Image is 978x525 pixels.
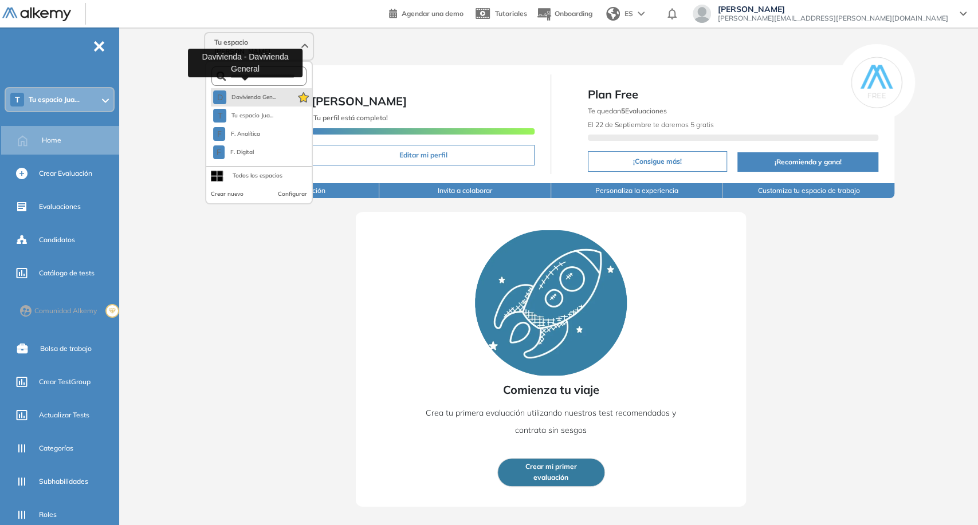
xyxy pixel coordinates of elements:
span: Crear Evaluación [39,168,92,179]
button: Onboarding [536,2,592,26]
b: 22 de Septiembre [595,120,651,129]
span: Tu espacio Jua... [231,111,273,120]
span: F [217,148,221,157]
p: Crea tu primera evaluación utilizando nuestros test recomendados y contrata sin sesgos [413,404,689,439]
button: FF. Analítica [213,127,261,141]
span: [PERSON_NAME][EMAIL_ADDRESS][PERSON_NAME][DOMAIN_NAME] [718,14,948,23]
button: Editar mi perfil [312,145,535,165]
span: [PERSON_NAME] [312,94,407,108]
a: Agendar una demo [389,6,464,19]
button: Personaliza la experiencia [551,183,723,198]
span: Categorías [39,443,73,453]
span: Subhabilidades [39,476,88,487]
span: Candidatos [39,235,75,245]
button: FF. Digital [213,145,255,159]
button: Configurar [278,190,307,199]
span: Crear TestGroup [39,377,91,387]
span: evaluación [533,472,568,483]
span: F. Digital [229,148,255,157]
span: F [217,129,222,139]
span: Actualizar Tests [39,410,89,420]
button: Invita a colaborar [379,183,551,198]
img: Logo [2,7,71,22]
b: 5 [621,106,625,115]
span: Tu espacio Jua... [29,95,80,104]
span: Evaluaciones [39,202,81,212]
span: Comienza tu viaje [503,381,599,398]
span: Onboarding [555,9,592,18]
img: arrow [638,11,645,16]
span: Tu espacio [PERSON_NAME] [214,38,299,56]
span: Agendar una demo [402,9,464,18]
span: Home [42,135,61,145]
span: Davivienda Gen... [231,93,276,102]
span: [PERSON_NAME] [718,5,948,14]
button: Customiza tu espacio de trabajo [722,183,894,198]
span: Te quedan Evaluaciones [588,106,667,115]
span: Tutoriales [495,9,527,18]
span: Bolsa de trabajo [40,344,92,354]
div: Davivienda - Davivienda General [188,49,303,77]
button: ¡Recomienda y gana! [737,152,878,172]
span: ¡Tu perfil está completo! [312,113,388,122]
span: Plan Free [588,86,878,103]
span: Roles [39,510,57,520]
button: ¡Consigue más! [588,151,727,172]
span: D [217,93,223,102]
button: Crear mi primerevaluación [497,458,605,487]
button: DDavivienda Gen... [213,90,276,104]
button: TTu espacio Jua... [213,109,273,123]
span: Crear mi primer [525,461,577,472]
span: ES [624,9,633,19]
span: T [217,111,222,120]
span: F. Analítica [230,129,261,139]
span: El te daremos 5 gratis [588,120,714,129]
button: Crear nuevo [211,190,243,199]
span: T [15,95,20,104]
span: Catálogo de tests [39,268,95,278]
img: world [606,7,620,21]
div: Todos los espacios [233,171,282,180]
img: Rocket [475,230,627,376]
